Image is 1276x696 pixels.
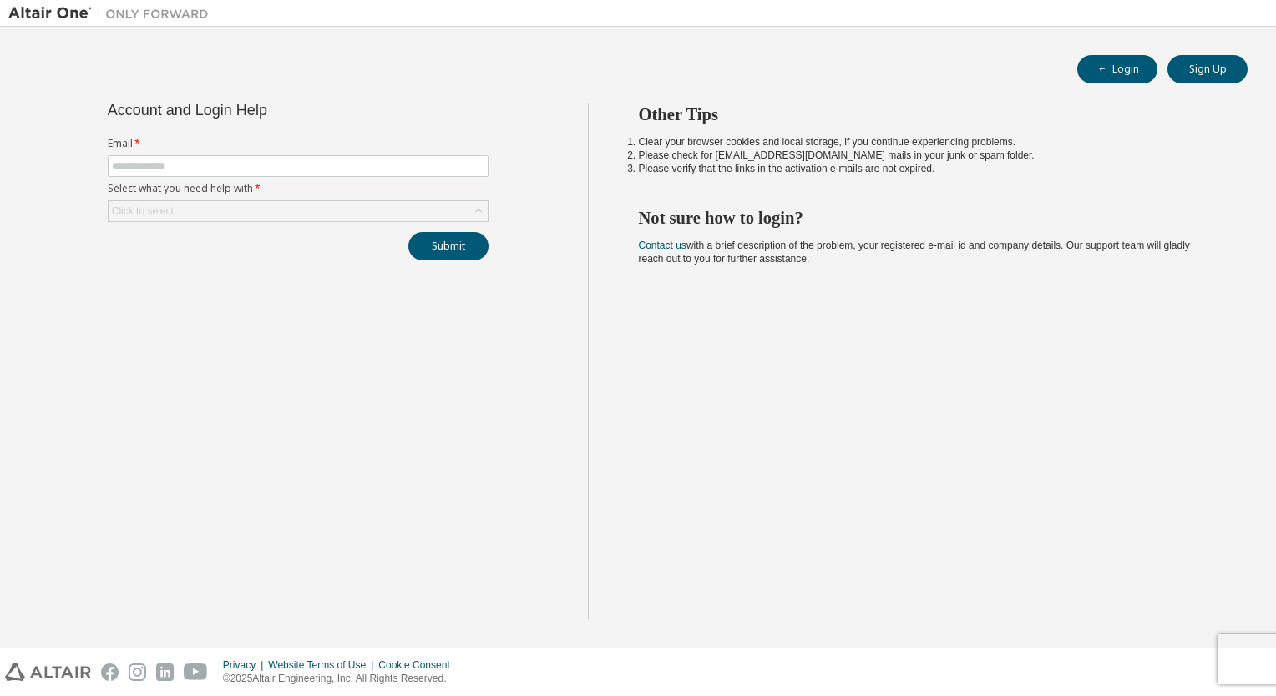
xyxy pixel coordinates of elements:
button: Login [1077,55,1157,83]
img: youtube.svg [184,663,208,681]
label: Select what you need help with [108,182,489,195]
li: Please verify that the links in the activation e-mails are not expired. [639,162,1218,175]
h2: Other Tips [639,103,1218,125]
h2: Not sure how to login? [639,207,1218,229]
p: © 2025 Altair Engineering, Inc. All Rights Reserved. [223,672,460,686]
li: Clear your browser cookies and local storage, if you continue experiencing problems. [639,135,1218,149]
img: facebook.svg [101,663,119,681]
div: Privacy [223,658,268,672]
div: Account and Login Help [108,103,413,117]
li: Please check for [EMAIL_ADDRESS][DOMAIN_NAME] mails in your junk or spam folder. [639,149,1218,162]
img: altair_logo.svg [5,663,91,681]
a: Contact us [639,240,686,251]
img: instagram.svg [129,663,146,681]
div: Click to select [109,201,488,221]
img: Altair One [8,5,217,22]
div: Click to select [112,204,174,218]
button: Sign Up [1167,55,1248,83]
label: Email [108,137,489,150]
div: Website Terms of Use [268,658,378,672]
button: Submit [408,232,489,260]
img: linkedin.svg [156,663,174,681]
span: with a brief description of the problem, your registered e-mail id and company details. Our suppo... [639,240,1190,265]
div: Cookie Consent [378,658,459,672]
